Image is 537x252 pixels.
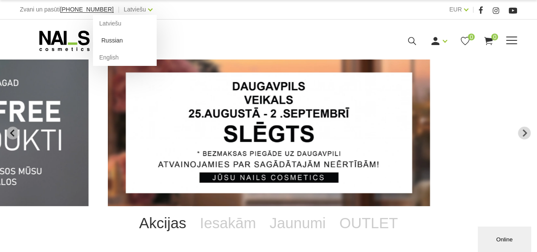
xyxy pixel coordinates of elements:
[460,36,470,46] a: 0
[118,4,120,15] span: |
[332,206,405,240] a: OUTLET
[449,4,462,14] a: EUR
[60,6,114,13] a: [PHONE_NUMBER]
[518,127,531,139] button: Next slide
[93,32,157,49] a: Russian
[491,34,498,40] span: 0
[93,15,157,32] a: Latviešu
[6,127,19,139] button: Go to last slide
[132,206,193,240] a: Akcijas
[263,206,332,240] a: Jaunumi
[478,225,533,252] iframe: chat widget
[472,4,474,15] span: |
[483,36,494,46] a: 0
[124,4,146,14] a: Latviešu
[20,4,114,15] div: Zvani un pasūti
[93,49,157,66] a: English
[468,34,475,40] span: 0
[108,59,430,206] li: 2 of 13
[193,206,263,240] a: Iesakām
